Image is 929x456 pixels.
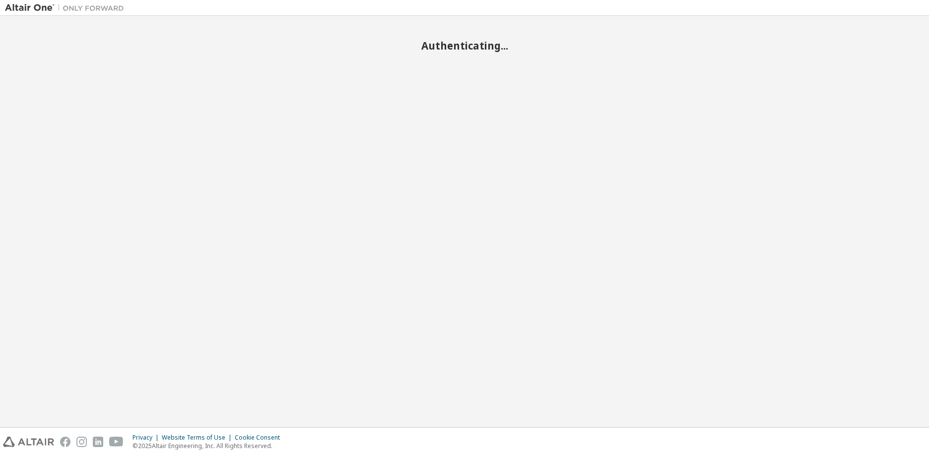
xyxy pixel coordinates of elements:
[5,3,129,13] img: Altair One
[109,437,124,447] img: youtube.svg
[3,437,54,447] img: altair_logo.svg
[93,437,103,447] img: linkedin.svg
[76,437,87,447] img: instagram.svg
[235,434,286,442] div: Cookie Consent
[60,437,70,447] img: facebook.svg
[5,39,924,52] h2: Authenticating...
[162,434,235,442] div: Website Terms of Use
[133,434,162,442] div: Privacy
[133,442,286,450] p: © 2025 Altair Engineering, Inc. All Rights Reserved.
